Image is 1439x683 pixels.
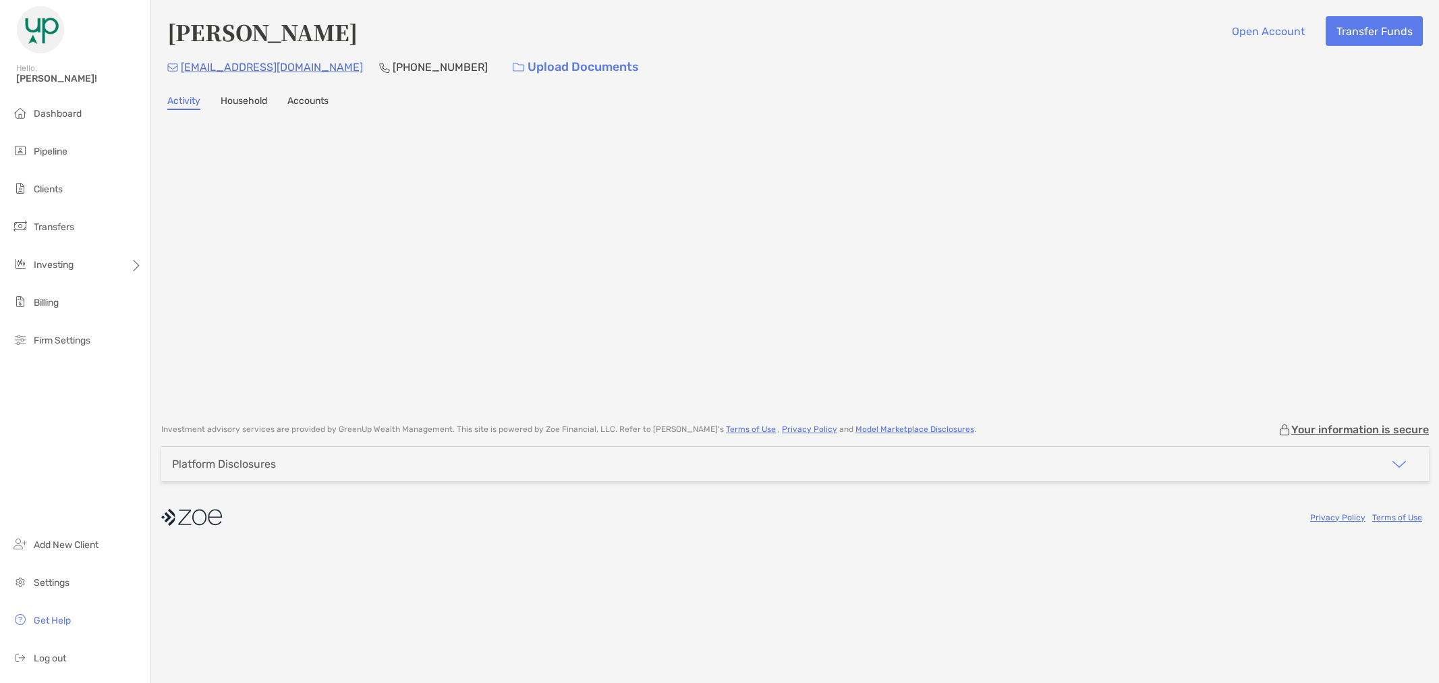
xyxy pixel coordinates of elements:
[34,297,59,308] span: Billing
[34,146,67,157] span: Pipeline
[1221,16,1315,46] button: Open Account
[34,539,98,551] span: Add New Client
[12,574,28,590] img: settings icon
[167,16,358,47] h4: [PERSON_NAME]
[16,73,142,84] span: [PERSON_NAME]!
[34,335,90,346] span: Firm Settings
[34,108,82,119] span: Dashboard
[504,53,648,82] a: Upload Documents
[1310,513,1365,522] a: Privacy Policy
[855,425,974,434] a: Model Marketplace Disclosures
[181,59,363,76] p: [EMAIL_ADDRESS][DOMAIN_NAME]
[221,95,267,110] a: Household
[34,259,74,271] span: Investing
[16,5,65,54] img: Zoe Logo
[167,95,200,110] a: Activity
[12,611,28,628] img: get-help icon
[12,649,28,665] img: logout icon
[12,294,28,310] img: billing icon
[34,184,63,195] span: Clients
[1291,423,1429,436] p: Your information is secure
[12,536,28,552] img: add_new_client icon
[12,256,28,272] img: investing icon
[379,62,390,73] img: Phone Icon
[287,95,329,110] a: Accounts
[12,331,28,348] img: firm-settings icon
[726,425,776,434] a: Terms of Use
[782,425,837,434] a: Privacy Policy
[393,59,488,76] p: [PHONE_NUMBER]
[167,63,178,72] img: Email Icon
[513,63,524,72] img: button icon
[172,458,276,470] div: Platform Disclosures
[34,615,71,626] span: Get Help
[161,425,976,435] p: Investment advisory services are provided by GreenUp Wealth Management . This site is powered by ...
[34,653,66,664] span: Log out
[1372,513,1422,522] a: Terms of Use
[1326,16,1423,46] button: Transfer Funds
[34,221,74,233] span: Transfers
[34,577,69,589] span: Settings
[12,105,28,121] img: dashboard icon
[12,218,28,234] img: transfers icon
[12,180,28,196] img: clients icon
[1391,456,1407,472] img: icon arrow
[12,142,28,159] img: pipeline icon
[161,502,222,532] img: company logo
